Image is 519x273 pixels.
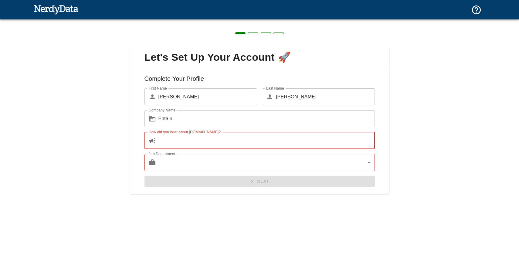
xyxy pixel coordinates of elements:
label: How did you hear about [DOMAIN_NAME]? [149,129,221,135]
h6: Complete Your Profile [135,74,385,88]
button: Support and Documentation [467,1,485,19]
label: Job Department [149,151,175,156]
span: Let's Set Up Your Account 🚀 [135,51,385,64]
img: NerdyData.com [34,3,78,15]
label: First Name [149,86,167,91]
label: Company Name [149,107,175,113]
label: Last Name [266,86,284,91]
